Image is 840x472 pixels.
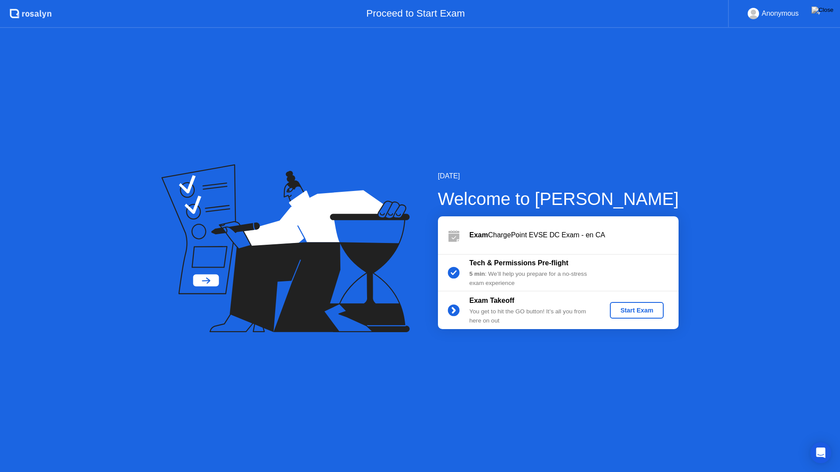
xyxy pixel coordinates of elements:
div: Open Intercom Messenger [810,442,831,463]
div: ChargePoint EVSE DC Exam - en CA [469,230,679,240]
b: Tech & Permissions Pre-flight [469,259,568,267]
b: Exam [469,231,488,239]
div: Start Exam [613,307,660,314]
div: Welcome to [PERSON_NAME] [438,186,679,212]
div: [DATE] [438,171,679,181]
b: Exam Takeoff [469,297,514,304]
b: 5 min [469,271,485,277]
img: Close [812,7,833,14]
button: Start Exam [610,302,664,319]
div: Anonymous [762,8,799,19]
div: : We’ll help you prepare for a no-stress exam experience [469,270,595,288]
div: You get to hit the GO button! It’s all you from here on out [469,307,595,325]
